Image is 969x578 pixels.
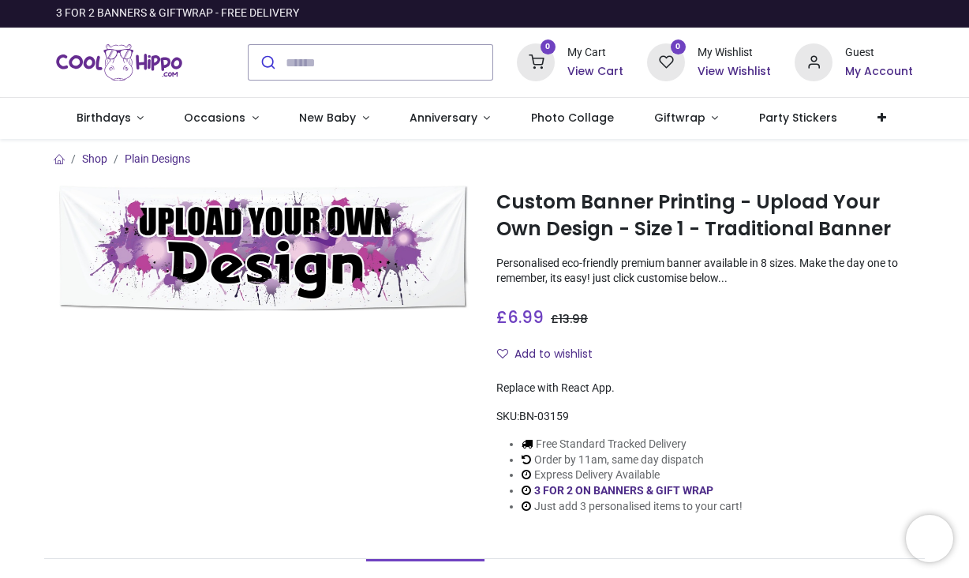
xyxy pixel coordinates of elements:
img: Cool Hippo [56,40,182,84]
a: 0 [647,55,685,68]
div: 3 FOR 2 BANNERS & GIFTWRAP - FREE DELIVERY [56,6,299,21]
h1: Custom Banner Printing - Upload Your Own Design - Size 1 - Traditional Banner [496,189,913,243]
a: View Wishlist [698,64,771,80]
span: Photo Collage [531,110,614,126]
a: 0 [517,55,555,68]
a: 3 FOR 2 ON BANNERS & GIFT WRAP [534,484,713,497]
iframe: Brevo live chat [906,515,953,562]
div: My Wishlist [698,45,771,61]
span: £ [551,311,588,327]
a: View Cart [567,64,623,80]
a: Occasions [164,98,279,139]
a: Giftwrap [634,98,739,139]
iframe: Customer reviews powered by Trustpilot [582,6,913,21]
li: Express Delivery Available [522,467,743,483]
i: Add to wishlist [497,348,508,359]
span: Giftwrap [654,110,705,126]
button: Add to wishlistAdd to wishlist [496,341,606,368]
div: My Cart [567,45,623,61]
span: 13.98 [559,311,588,327]
span: 6.99 [507,306,544,328]
a: Birthdays [56,98,164,139]
div: Guest [845,45,913,61]
span: BN-03159 [519,410,569,422]
span: Birthdays [77,110,131,126]
span: Anniversary [410,110,477,126]
a: Anniversary [389,98,511,139]
img: Custom Banner Printing - Upload Your Own Design - Size 1 - Traditional Banner [56,186,473,310]
div: Replace with React App. [496,381,913,396]
li: Just add 3 personalised items to your cart! [522,499,743,515]
div: SKU: [496,409,913,425]
a: New Baby [279,98,390,139]
span: New Baby [299,110,356,126]
a: Logo of Cool Hippo [56,40,182,84]
p: Personalised eco-friendly premium banner available in 8 sizes. Make the day one to remember, its ... [496,256,913,287]
a: Plain Designs [125,152,190,165]
li: Free Standard Tracked Delivery [522,437,743,452]
button: Submit [249,45,286,80]
span: Party Stickers [759,110,837,126]
sup: 0 [541,39,556,54]
li: Order by 11am, same day dispatch [522,452,743,468]
sup: 0 [671,39,686,54]
a: Shop [82,152,107,165]
span: Occasions [184,110,245,126]
a: My Account [845,64,913,80]
span: £ [496,306,544,328]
